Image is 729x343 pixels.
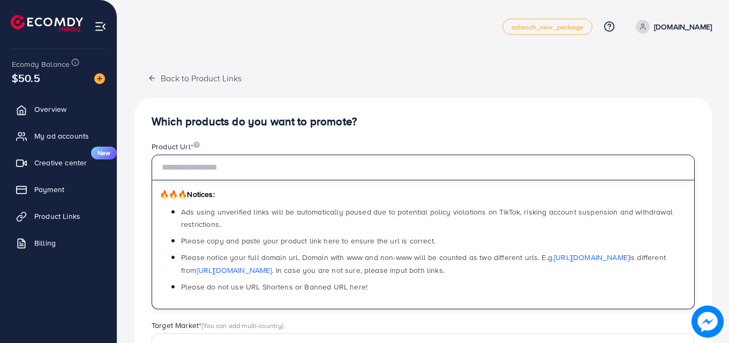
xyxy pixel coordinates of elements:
[181,281,367,292] span: Please do not use URL Shortens or Banned URL here!
[554,252,629,263] a: [URL][DOMAIN_NAME]
[34,184,64,195] span: Payment
[193,141,200,148] img: image
[34,211,80,222] span: Product Links
[12,70,40,86] span: $50.5
[94,73,105,84] img: image
[152,115,695,128] h4: Which products do you want to promote?
[91,147,117,159] span: New
[8,205,109,227] a: Product Links
[201,321,283,330] span: (You can add multi-country)
[152,141,200,152] label: Product Url
[8,179,109,200] a: Payment
[502,19,592,35] a: adreach_new_package
[181,207,673,230] span: Ads using unverified links will be automatically paused due to potential policy violations on Tik...
[152,320,284,331] label: Target Market
[34,238,56,248] span: Billing
[692,306,724,338] img: image
[181,252,666,275] span: Please notice your full domain url. Domain with www and non-www will be counted as two different ...
[197,265,272,276] a: [URL][DOMAIN_NAME]
[134,66,255,89] button: Back to Product Links
[8,98,109,120] a: Overview
[34,157,87,168] span: Creative center
[160,189,215,200] span: Notices:
[654,20,712,33] p: [DOMAIN_NAME]
[34,131,89,141] span: My ad accounts
[512,24,583,31] span: adreach_new_package
[12,59,70,70] span: Ecomdy Balance
[181,235,435,246] span: Please copy and paste your product link here to ensure the url is correct.
[8,125,109,147] a: My ad accounts
[8,152,109,173] a: Creative centerNew
[34,104,66,115] span: Overview
[632,20,712,34] a: [DOMAIN_NAME]
[8,232,109,254] a: Billing
[11,15,83,32] img: logo
[94,20,107,33] img: menu
[160,189,187,200] span: 🔥🔥🔥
